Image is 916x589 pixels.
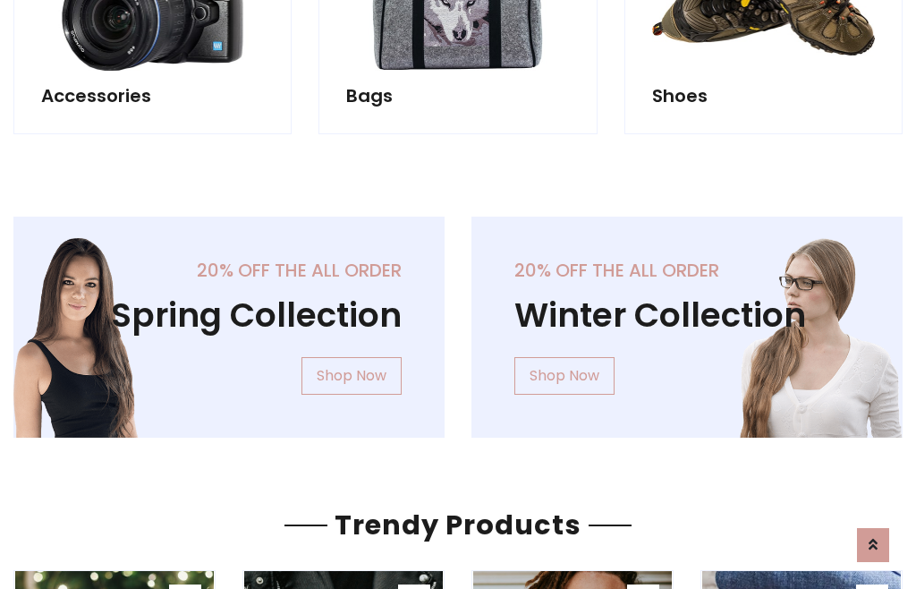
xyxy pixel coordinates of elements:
[346,85,569,107] h5: Bags
[56,295,402,336] h1: Spring Collection
[514,357,615,395] a: Shop Now
[56,260,402,281] h5: 20% off the all order
[327,506,589,544] span: Trendy Products
[514,260,860,281] h5: 20% off the all order
[301,357,402,395] a: Shop Now
[41,85,264,107] h5: Accessories
[652,85,875,107] h5: Shoes
[514,295,860,336] h1: Winter Collection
